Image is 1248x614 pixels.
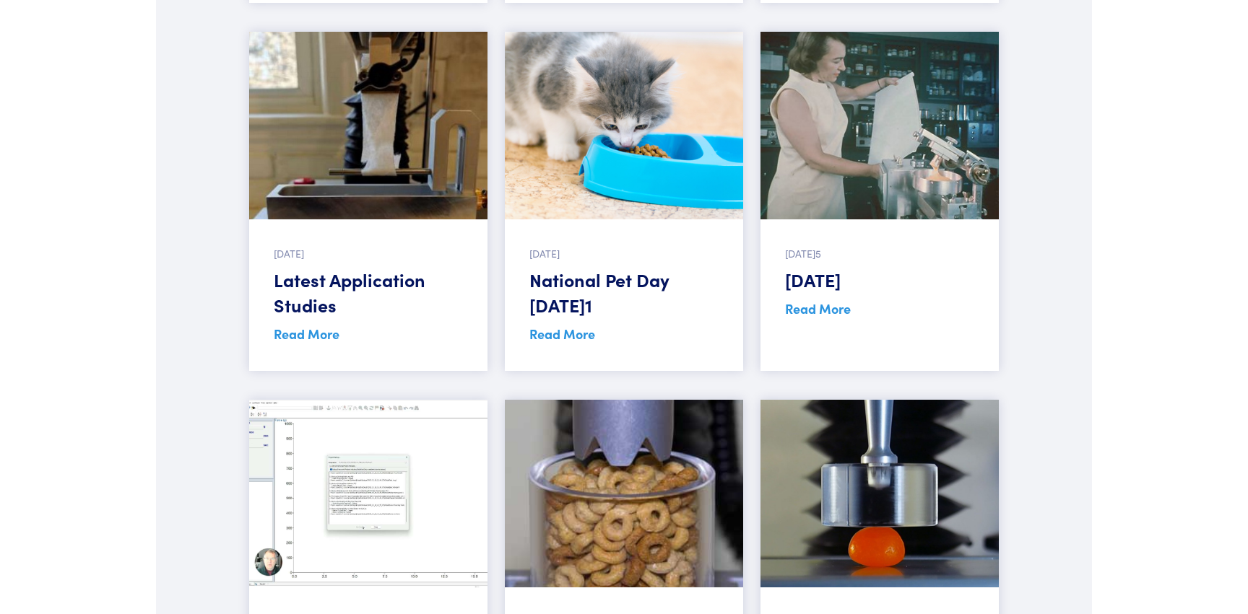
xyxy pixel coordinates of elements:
img: Screenshot of software [249,400,487,587]
img: paper towel being tested [249,32,487,219]
img: kitten eating kibble from a blue bowl [505,32,743,219]
p: [DATE] [529,245,719,261]
img: Dr. Alina Szczezniak with the GF Texturometer (photo courtesy of Dr. Malcolm Bourne) [760,32,999,219]
p: [DATE]5 [785,245,974,261]
h5: [DATE] [785,267,974,292]
a: Read More [529,325,595,343]
p: [DATE] [274,245,463,261]
img: jelly bean about to be tested [760,400,999,587]
h5: Latest Application Studies [274,267,463,317]
h5: National Pet Day [DATE]1 [529,267,719,317]
a: Read More [785,299,851,317]
a: Read More [274,325,339,343]
img: cheerios being tested [505,400,743,587]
